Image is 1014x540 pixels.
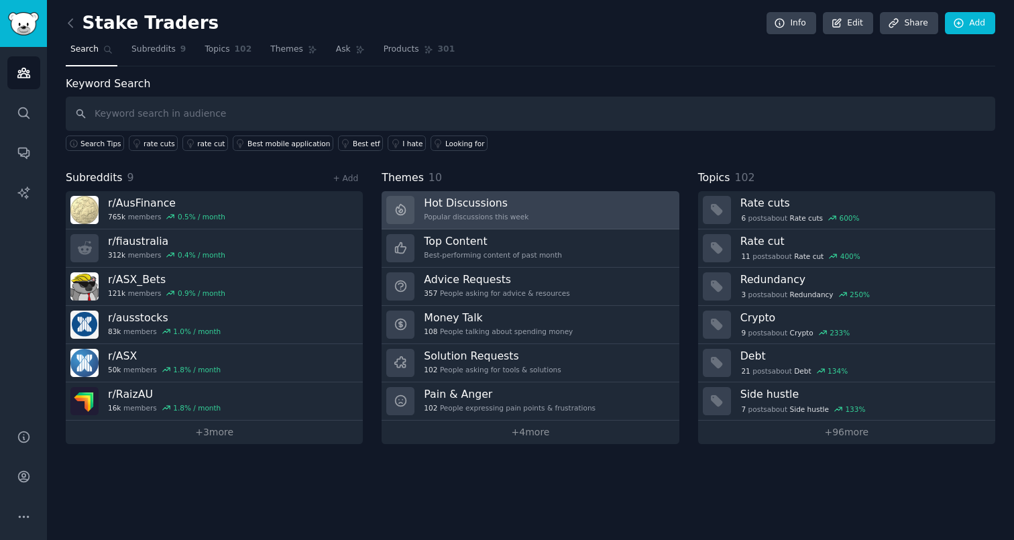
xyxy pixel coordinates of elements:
[741,328,746,337] span: 9
[173,403,221,413] div: 1.8 % / month
[338,136,383,151] a: Best etf
[740,288,871,301] div: post s about
[424,288,569,298] div: People asking for advice & resources
[880,12,938,35] a: Share
[205,44,229,56] span: Topics
[66,268,363,306] a: r/ASX_Bets121kmembers0.9% / month
[197,139,225,148] div: rate cut
[353,139,380,148] div: Best etf
[336,44,351,56] span: Ask
[767,12,816,35] a: Info
[382,421,679,444] a: +4more
[384,44,419,56] span: Products
[850,290,870,299] div: 250 %
[66,306,363,344] a: r/ausstocks83kmembers1.0% / month
[178,288,225,298] div: 0.9 % / month
[108,403,121,413] span: 16k
[445,139,485,148] div: Looking for
[740,311,986,325] h3: Crypto
[698,191,995,229] a: Rate cuts6postsaboutRate cuts600%
[790,290,834,299] span: Redundancy
[66,344,363,382] a: r/ASX50kmembers1.8% / month
[8,12,39,36] img: GummySearch logo
[108,365,221,374] div: members
[424,196,528,210] h3: Hot Discussions
[698,382,995,421] a: Side hustle7postsaboutSide hustle133%
[740,403,867,415] div: post s about
[382,191,679,229] a: Hot DiscussionsPopular discussions this week
[740,349,986,363] h3: Debt
[108,311,221,325] h3: r/ ausstocks
[379,39,459,66] a: Products301
[108,212,125,221] span: 765k
[178,212,225,221] div: 0.5 % / month
[127,171,134,184] span: 9
[830,328,850,337] div: 233 %
[200,39,256,66] a: Topics102
[740,234,986,248] h3: Rate cut
[794,366,811,376] span: Debt
[424,403,437,413] span: 102
[424,365,561,374] div: People asking for tools & solutions
[424,403,596,413] div: People expressing pain points & frustrations
[66,229,363,268] a: r/fiaustralia312kmembers0.4% / month
[382,268,679,306] a: Advice Requests357People asking for advice & resources
[740,387,986,401] h3: Side hustle
[382,229,679,268] a: Top ContentBest-performing content of past month
[66,97,995,131] input: Keyword search in audience
[108,250,225,260] div: members
[698,268,995,306] a: Redundancy3postsaboutRedundancy250%
[108,196,225,210] h3: r/ AusFinance
[70,272,99,301] img: ASX_Bets
[741,252,750,261] span: 11
[108,403,221,413] div: members
[70,349,99,377] img: ASX
[794,252,824,261] span: Rate cut
[108,387,221,401] h3: r/ RaizAU
[247,139,330,148] div: Best mobile application
[740,196,986,210] h3: Rate cuts
[828,366,848,376] div: 134 %
[431,136,488,151] a: Looking for
[424,349,561,363] h3: Solution Requests
[70,387,99,415] img: RaizAU
[235,44,252,56] span: 102
[80,139,121,148] span: Search Tips
[840,213,860,223] div: 600 %
[108,349,221,363] h3: r/ ASX
[182,136,228,151] a: rate cut
[382,306,679,344] a: Money Talk108People talking about spending money
[66,382,363,421] a: r/RaizAU16kmembers1.8% / month
[424,327,437,336] span: 108
[740,272,986,286] h3: Redundancy
[424,234,562,248] h3: Top Content
[790,328,813,337] span: Crypto
[108,212,225,221] div: members
[740,212,861,224] div: post s about
[66,421,363,444] a: +3more
[233,136,333,151] a: Best mobile application
[741,290,746,299] span: 3
[424,365,437,374] span: 102
[144,139,175,148] div: rate cuts
[424,288,437,298] span: 357
[108,288,225,298] div: members
[66,136,124,151] button: Search Tips
[740,365,849,377] div: post s about
[790,404,829,414] span: Side hustle
[382,344,679,382] a: Solution Requests102People asking for tools & solutions
[740,250,862,262] div: post s about
[331,39,370,66] a: Ask
[270,44,303,56] span: Themes
[698,170,730,186] span: Topics
[66,13,219,34] h2: Stake Traders
[698,229,995,268] a: Rate cut11postsaboutRate cut400%
[424,272,569,286] h3: Advice Requests
[424,250,562,260] div: Best-performing content of past month
[424,387,596,401] h3: Pain & Anger
[131,44,176,56] span: Subreddits
[108,288,125,298] span: 121k
[333,174,358,183] a: + Add
[698,306,995,344] a: Crypto9postsaboutCrypto233%
[945,12,995,35] a: Add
